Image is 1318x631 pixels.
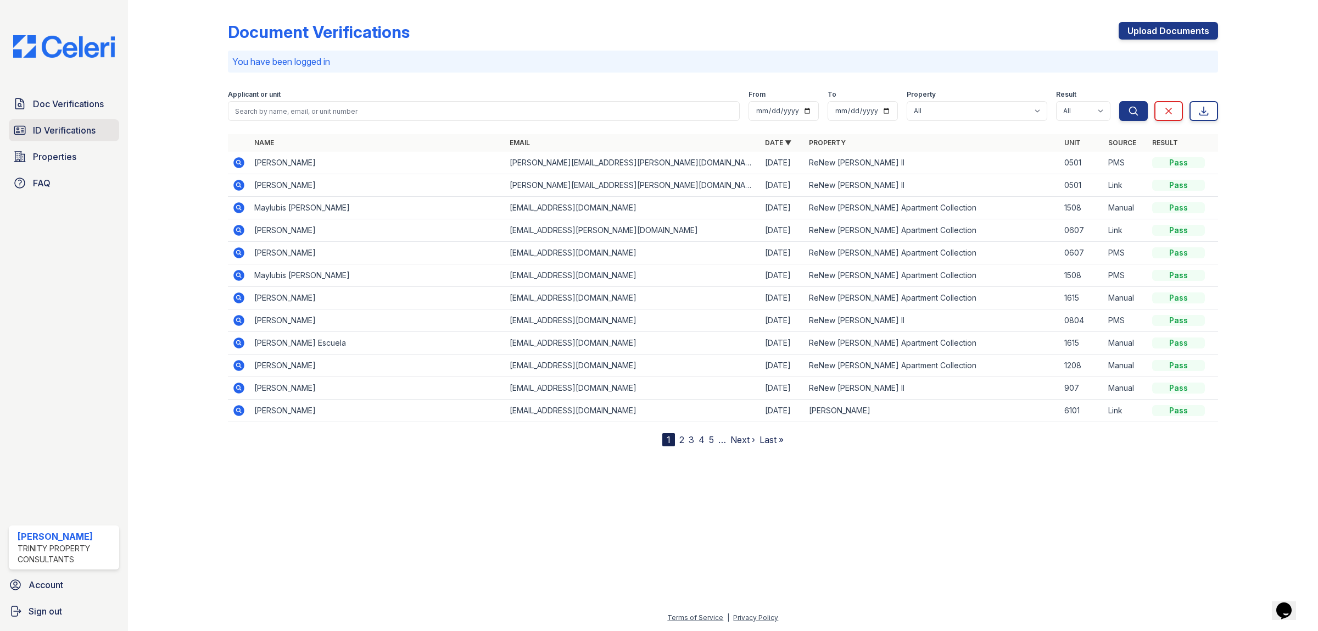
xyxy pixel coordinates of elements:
[1060,377,1104,400] td: 907
[809,139,846,147] a: Property
[1060,309,1104,332] td: 0804
[250,197,505,219] td: Maylubis [PERSON_NAME]
[250,174,505,197] td: [PERSON_NAME]
[1152,315,1205,326] div: Pass
[505,309,761,332] td: [EMAIL_ADDRESS][DOMAIN_NAME]
[761,309,805,332] td: [DATE]
[1104,400,1148,422] td: Link
[250,355,505,377] td: [PERSON_NAME]
[1104,309,1148,332] td: PMS
[1152,270,1205,281] div: Pass
[805,242,1060,264] td: ReNew [PERSON_NAME] Apartment Collection
[250,309,505,332] td: [PERSON_NAME]
[1060,174,1104,197] td: 0501
[510,139,530,147] a: Email
[761,377,805,400] td: [DATE]
[250,264,505,287] td: Maylubis [PERSON_NAME]
[1104,332,1148,355] td: Manual
[29,605,62,618] span: Sign out
[805,152,1060,174] td: ReNew [PERSON_NAME] II
[505,264,761,287] td: [EMAIL_ADDRESS][DOMAIN_NAME]
[759,434,784,445] a: Last »
[1056,90,1076,99] label: Result
[9,146,119,168] a: Properties
[1060,197,1104,219] td: 1508
[4,600,124,622] a: Sign out
[1152,247,1205,258] div: Pass
[1104,219,1148,242] td: Link
[9,172,119,194] a: FAQ
[730,434,755,445] a: Next ›
[250,287,505,309] td: [PERSON_NAME]
[250,219,505,242] td: [PERSON_NAME]
[1060,400,1104,422] td: 6101
[33,150,76,163] span: Properties
[4,35,124,58] img: CE_Logo_Blue-a8612792a0a2168367f1c8372b55b34899dd931a85d93a1a3d3e32e68fde9ad4.png
[1104,152,1148,174] td: PMS
[1104,287,1148,309] td: Manual
[1064,139,1081,147] a: Unit
[1060,287,1104,309] td: 1615
[761,242,805,264] td: [DATE]
[761,197,805,219] td: [DATE]
[1060,152,1104,174] td: 0501
[805,219,1060,242] td: ReNew [PERSON_NAME] Apartment Collection
[18,543,115,565] div: Trinity Property Consultants
[709,434,714,445] a: 5
[18,530,115,543] div: [PERSON_NAME]
[907,90,936,99] label: Property
[662,433,675,446] div: 1
[805,197,1060,219] td: ReNew [PERSON_NAME] Apartment Collection
[505,377,761,400] td: [EMAIL_ADDRESS][DOMAIN_NAME]
[250,400,505,422] td: [PERSON_NAME]
[1119,22,1218,40] a: Upload Documents
[1104,242,1148,264] td: PMS
[761,219,805,242] td: [DATE]
[761,332,805,355] td: [DATE]
[689,434,694,445] a: 3
[4,574,124,596] a: Account
[699,434,705,445] a: 4
[828,90,836,99] label: To
[1060,219,1104,242] td: 0607
[727,613,729,622] div: |
[505,152,761,174] td: [PERSON_NAME][EMAIL_ADDRESS][PERSON_NAME][DOMAIN_NAME]
[1152,202,1205,213] div: Pass
[505,287,761,309] td: [EMAIL_ADDRESS][DOMAIN_NAME]
[761,152,805,174] td: [DATE]
[33,124,96,137] span: ID Verifications
[679,434,684,445] a: 2
[761,174,805,197] td: [DATE]
[805,264,1060,287] td: ReNew [PERSON_NAME] Apartment Collection
[805,332,1060,355] td: ReNew [PERSON_NAME] Apartment Collection
[1272,587,1307,620] iframe: chat widget
[505,400,761,422] td: [EMAIL_ADDRESS][DOMAIN_NAME]
[505,242,761,264] td: [EMAIL_ADDRESS][DOMAIN_NAME]
[805,355,1060,377] td: ReNew [PERSON_NAME] Apartment Collection
[1108,139,1136,147] a: Source
[718,433,726,446] span: …
[761,287,805,309] td: [DATE]
[805,400,1060,422] td: [PERSON_NAME]
[1152,383,1205,394] div: Pass
[33,97,104,110] span: Doc Verifications
[761,264,805,287] td: [DATE]
[805,309,1060,332] td: ReNew [PERSON_NAME] II
[228,101,740,121] input: Search by name, email, or unit number
[505,197,761,219] td: [EMAIL_ADDRESS][DOMAIN_NAME]
[1152,157,1205,168] div: Pass
[805,377,1060,400] td: ReNew [PERSON_NAME] II
[805,174,1060,197] td: ReNew [PERSON_NAME] II
[1104,264,1148,287] td: PMS
[1152,180,1205,191] div: Pass
[765,139,791,147] a: Date ▼
[749,90,766,99] label: From
[1104,197,1148,219] td: Manual
[1104,355,1148,377] td: Manual
[250,242,505,264] td: [PERSON_NAME]
[761,400,805,422] td: [DATE]
[667,613,723,622] a: Terms of Service
[1152,360,1205,371] div: Pass
[228,90,281,99] label: Applicant or unit
[1060,264,1104,287] td: 1508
